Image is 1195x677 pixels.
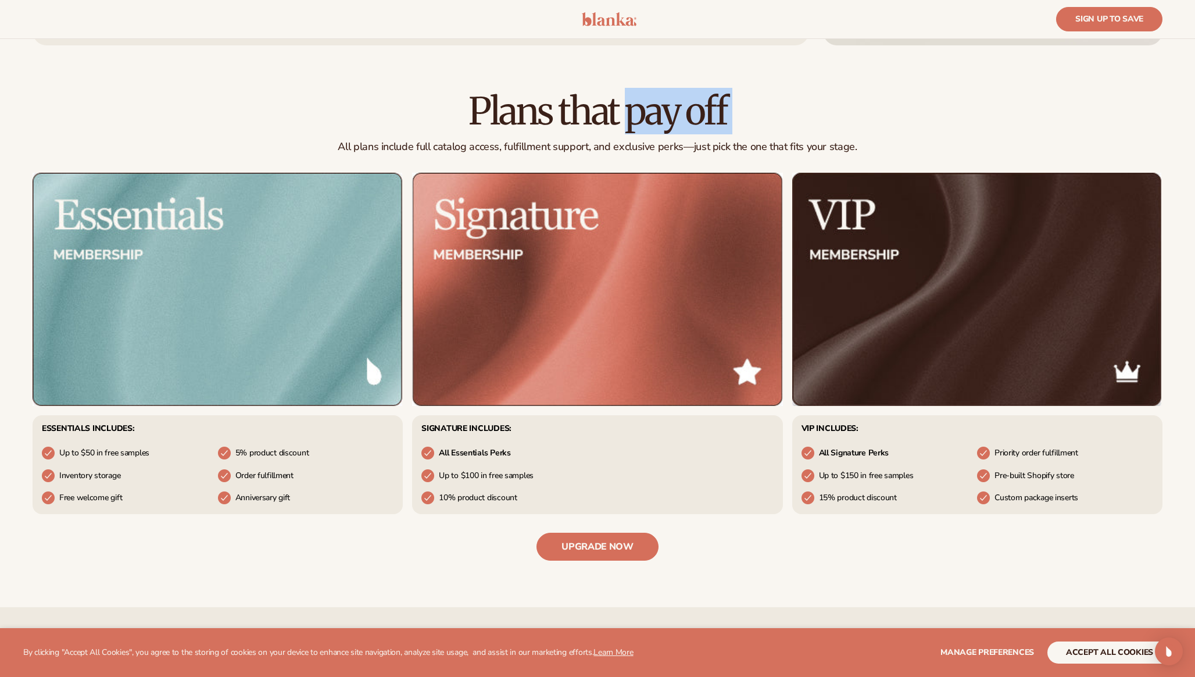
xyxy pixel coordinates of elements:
li: Up to $100 in free samples [421,469,773,483]
li: Up to $50 in free samples [42,447,218,460]
li: Priority order fulfillment [977,447,1153,460]
li: Inventory storage [42,469,218,483]
h3: Signature includes: [421,425,773,433]
div: Open Intercom Messenger [1155,637,1183,665]
li: Anniversary gift [218,491,394,505]
img: logo [582,12,637,26]
button: accept all cookies [1047,642,1172,664]
p: All plans include full catalog access, fulfillment support, and exclusive perks—just pick the one... [33,140,1162,154]
h3: Essentials includes: [42,425,393,433]
li: 10% product discount [421,491,773,505]
h2: Plans that pay off [468,92,726,131]
li: Order fulfillment [218,469,394,483]
li: Free welcome gift [42,491,218,505]
button: Manage preferences [940,642,1034,664]
p: By clicking "Accept All Cookies", you agree to the storing of cookies on your device to enhance s... [23,648,634,658]
a: upgrade now [536,533,658,561]
img: Shopify Image 4 [412,173,782,406]
a: Sign up to save [1056,7,1162,31]
h3: VIP includes: [802,425,1153,433]
img: Shopify Image 5 [792,173,1162,406]
a: Learn More [593,647,633,658]
strong: All Essentials Perks [439,447,510,458]
strong: All Signature Perks [819,447,889,458]
li: 15% product discount [802,491,978,505]
li: 5% product discount [218,447,394,460]
span: Manage preferences [940,647,1034,658]
li: Up to $150 in free samples [802,469,978,483]
img: Shopify Image 3 [33,173,402,406]
li: Pre-built Shopify store [977,469,1153,483]
li: Custom package inserts [977,491,1153,505]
